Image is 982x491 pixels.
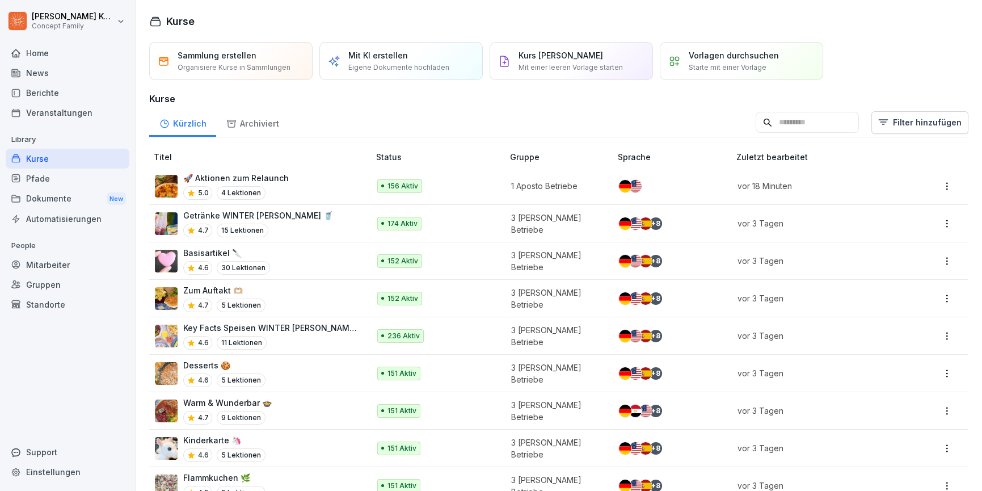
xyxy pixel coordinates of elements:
[32,22,115,30] p: Concept Family
[650,292,662,305] div: + 8
[6,63,129,83] a: News
[619,442,631,455] img: de.svg
[619,292,631,305] img: de.svg
[6,188,129,209] a: DokumenteNew
[198,225,209,236] p: 4.7
[198,413,209,423] p: 4.7
[155,362,178,385] img: ypa7uvgezun3840uzme8lu5g.png
[183,209,333,221] p: Getränke WINTER [PERSON_NAME] 🥤
[619,217,631,230] img: de.svg
[511,437,600,460] p: 3 [PERSON_NAME] Betriebe
[6,149,129,169] a: Kurse
[511,362,600,385] p: 3 [PERSON_NAME] Betriebe
[689,49,779,61] p: Vorlagen durchsuchen
[155,325,178,347] img: ugdxy5t4k9p24q0gnvfm2s1h.png
[639,217,652,230] img: es.svg
[217,411,265,425] p: 9 Lektionen
[629,217,642,230] img: us.svg
[619,330,631,342] img: de.svg
[6,43,129,63] div: Home
[155,400,178,422] img: nz9oegdbj46qsvptz36hr4g3.png
[387,406,416,416] p: 151 Aktiv
[6,295,129,314] a: Standorte
[737,180,895,192] p: vor 18 Minuten
[178,49,256,61] p: Sammlung erstellen
[32,12,115,22] p: [PERSON_NAME] Komarov
[183,172,289,184] p: 🚀 Aktionen zum Relaunch
[650,330,662,342] div: + 8
[639,292,652,305] img: es.svg
[629,442,642,455] img: us.svg
[6,237,129,255] p: People
[737,255,895,267] p: vor 3 Tagen
[6,255,129,275] div: Mitarbeiter
[6,169,129,188] a: Pfade
[183,359,265,371] p: Desserts 🍪
[155,250,178,272] img: zneg9sttvnc3ag3u3oaoqaz5.png
[217,448,265,462] p: 5 Lektionen
[629,330,642,342] img: us.svg
[6,462,129,482] a: Einstellungen
[619,405,631,417] img: de.svg
[376,151,505,163] p: Status
[639,405,652,417] img: us.svg
[6,209,129,229] a: Automatisierungen
[348,49,408,61] p: Mit KI erstellen
[155,175,178,198] img: nh83jc8locs0epsqbntbfijs.png
[217,261,270,275] p: 30 Lektionen
[511,287,600,310] p: 3 [PERSON_NAME] Betriebe
[198,375,209,385] p: 4.6
[217,299,265,312] p: 5 Lektionen
[639,442,652,455] img: es.svg
[183,397,272,409] p: Warm & Wunderbar 🍲
[618,151,732,163] p: Sprache
[639,330,652,342] img: es.svg
[155,437,178,460] img: hnpnnr9tv292r80l0gdrnijs.png
[198,188,209,198] p: 5.0
[348,62,449,73] p: Eigene Dokumente hochladen
[183,472,265,484] p: Flammkuchen 🌿
[387,219,418,229] p: 174 Aktiv
[387,256,418,266] p: 152 Aktiv
[629,367,642,380] img: us.svg
[737,217,895,229] p: vor 3 Tagen
[619,255,631,267] img: de.svg
[650,405,662,417] div: + 8
[198,450,209,460] p: 4.6
[639,367,652,380] img: es.svg
[6,83,129,103] a: Berichte
[650,367,662,380] div: + 8
[519,62,623,73] p: Mit einer leeren Vorlage starten
[155,212,178,235] img: mulypnzp5iwaud4jbn7vt4vl.png
[737,367,895,379] p: vor 3 Tagen
[216,108,289,137] a: Archiviert
[629,405,642,417] img: eg.svg
[166,14,195,29] h1: Kurse
[737,330,895,342] p: vor 3 Tagen
[387,368,416,379] p: 151 Aktiv
[183,434,265,446] p: Kinderkarte 🦄
[650,442,662,455] div: + 8
[629,180,642,192] img: us.svg
[6,275,129,295] a: Gruppen
[511,180,600,192] p: 1 Aposto Betriebe
[511,324,600,348] p: 3 [PERSON_NAME] Betriebe
[619,180,631,192] img: de.svg
[629,292,642,305] img: us.svg
[6,442,129,462] div: Support
[198,263,209,273] p: 4.6
[871,111,968,134] button: Filter hinzufügen
[639,255,652,267] img: es.svg
[737,442,895,454] p: vor 3 Tagen
[149,108,216,137] div: Kürzlich
[650,217,662,230] div: + 8
[519,49,603,61] p: Kurs [PERSON_NAME]
[155,287,178,310] img: rp3zim4kxwy2h3f6s7q2bryl.png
